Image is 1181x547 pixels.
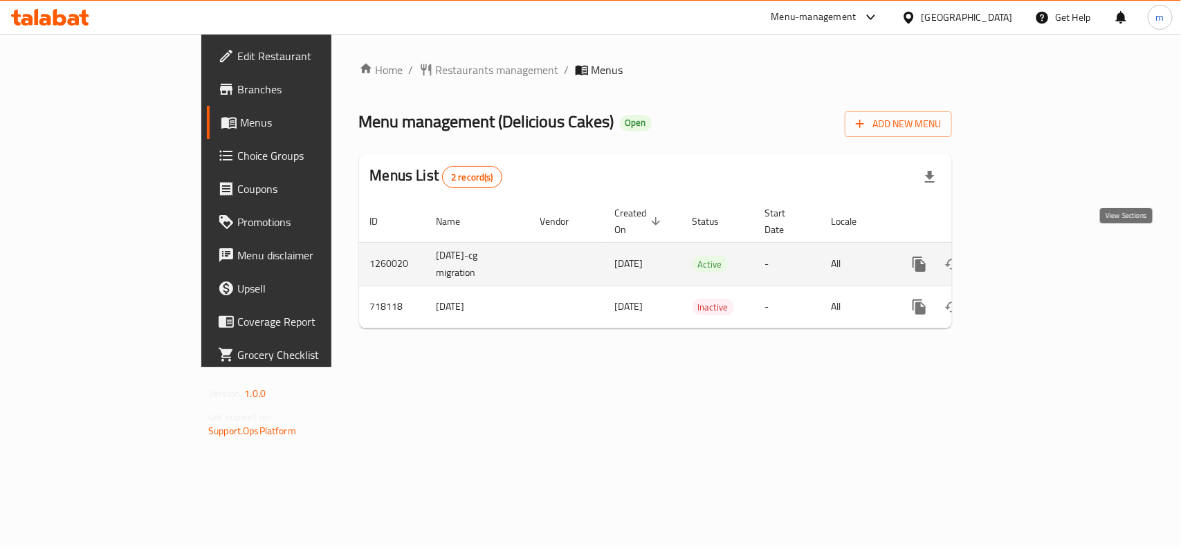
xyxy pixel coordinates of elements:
[207,338,399,371] a: Grocery Checklist
[845,111,952,137] button: Add New Menu
[754,286,821,328] td: -
[359,62,952,78] nav: breadcrumb
[207,139,399,172] a: Choice Groups
[237,48,387,64] span: Edit Restaurant
[409,62,414,78] li: /
[244,384,266,402] span: 1.0.0
[693,213,738,230] span: Status
[237,147,387,164] span: Choice Groups
[856,115,941,133] span: Add New Menu
[207,272,399,305] a: Upsell
[207,239,399,272] a: Menu disclaimer
[903,290,936,324] button: more
[913,160,946,194] div: Export file
[443,171,502,184] span: 2 record(s)
[771,9,857,26] div: Menu-management
[237,280,387,297] span: Upsell
[207,73,399,106] a: Branches
[240,114,387,131] span: Menus
[237,81,387,98] span: Branches
[425,286,529,328] td: [DATE]
[370,213,396,230] span: ID
[207,106,399,139] a: Menus
[442,166,502,188] div: Total records count
[437,213,479,230] span: Name
[208,384,242,402] span: Version:
[237,247,387,263] span: Menu disclaimer
[208,422,296,440] a: Support.OpsPlatform
[615,205,665,238] span: Created On
[425,242,529,286] td: [DATE]-cg migration
[359,201,1047,328] table: enhanced table
[693,299,734,315] span: Inactive
[359,106,614,137] span: Menu management ( Delicious Cakes )
[620,117,652,129] span: Open
[237,214,387,230] span: Promotions
[754,242,821,286] td: -
[565,62,569,78] li: /
[207,205,399,239] a: Promotions
[821,242,892,286] td: All
[207,305,399,338] a: Coverage Report
[207,172,399,205] a: Coupons
[419,62,559,78] a: Restaurants management
[620,115,652,131] div: Open
[208,408,272,426] span: Get support on:
[936,290,969,324] button: Change Status
[592,62,623,78] span: Menus
[693,257,728,272] span: Active
[615,297,643,315] span: [DATE]
[821,286,892,328] td: All
[903,248,936,281] button: more
[832,213,875,230] span: Locale
[693,299,734,315] div: Inactive
[207,39,399,73] a: Edit Restaurant
[615,254,643,272] span: [DATE]
[765,205,804,238] span: Start Date
[1156,10,1164,25] span: m
[237,180,387,197] span: Coupons
[370,165,502,188] h2: Menus List
[237,313,387,330] span: Coverage Report
[540,213,587,230] span: Vendor
[237,346,387,363] span: Grocery Checklist
[922,10,1013,25] div: [GEOGRAPHIC_DATA]
[693,256,728,272] div: Active
[892,201,1047,243] th: Actions
[436,62,559,78] span: Restaurants management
